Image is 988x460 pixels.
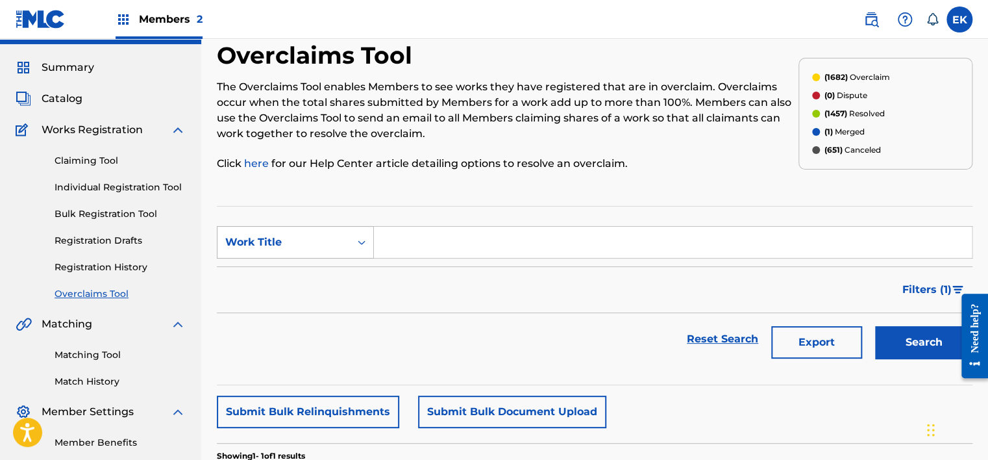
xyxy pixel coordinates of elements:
[16,91,31,107] img: Catalog
[139,12,203,27] span: Members
[946,6,972,32] div: User Menu
[16,316,32,332] img: Matching
[55,261,186,274] a: Registration History
[680,325,765,353] a: Reset Search
[55,375,186,389] a: Match History
[197,13,203,25] span: 2
[217,226,972,365] form: Search Form
[217,79,798,142] p: The Overclaims Tool enables Members to see works they have registered that are in overclaim. Over...
[217,396,399,428] button: Submit Bulk Relinquishments
[217,41,419,70] h2: Overclaims Tool
[824,90,834,100] span: (0)
[217,156,798,172] p: Click for our Help Center article detailing options to resolve an overclaim.
[771,326,862,359] button: Export
[16,91,82,107] a: CatalogCatalog
[116,12,131,27] img: Top Rightsholders
[55,154,186,168] a: Claiming Tool
[926,13,939,26] div: Notifications
[42,316,92,332] span: Matching
[55,436,186,450] a: Member Benefits
[892,6,918,32] div: Help
[55,287,186,301] a: Overclaims Tool
[824,109,846,118] span: (1457)
[923,398,988,460] iframe: Chat Widget
[897,12,913,27] img: help
[170,404,186,420] img: expand
[824,144,880,156] p: Canceled
[927,411,935,450] div: Drag
[824,126,864,138] p: Merged
[16,60,94,75] a: SummarySummary
[55,348,186,362] a: Matching Tool
[16,404,31,420] img: Member Settings
[42,60,94,75] span: Summary
[170,316,186,332] img: expand
[225,235,342,250] div: Work Title
[244,157,271,170] a: here
[895,274,972,306] button: Filters (1)
[824,71,889,83] p: Overclaim
[16,10,66,29] img: MLC Logo
[863,12,879,27] img: search
[170,122,186,138] img: expand
[42,91,82,107] span: Catalog
[824,127,832,136] span: (1)
[55,234,186,248] a: Registration Drafts
[55,181,186,194] a: Individual Registration Tool
[42,122,143,138] span: Works Registration
[42,404,134,420] span: Member Settings
[875,326,972,359] button: Search
[824,90,867,101] p: Dispute
[824,145,842,155] span: (651)
[824,72,847,82] span: (1682)
[16,122,32,138] img: Works Registration
[952,284,988,389] iframe: Resource Center
[858,6,884,32] a: Public Search
[902,282,952,298] span: Filters ( 1 )
[824,108,884,120] p: Resolved
[55,207,186,221] a: Bulk Registration Tool
[16,60,31,75] img: Summary
[418,396,606,428] button: Submit Bulk Document Upload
